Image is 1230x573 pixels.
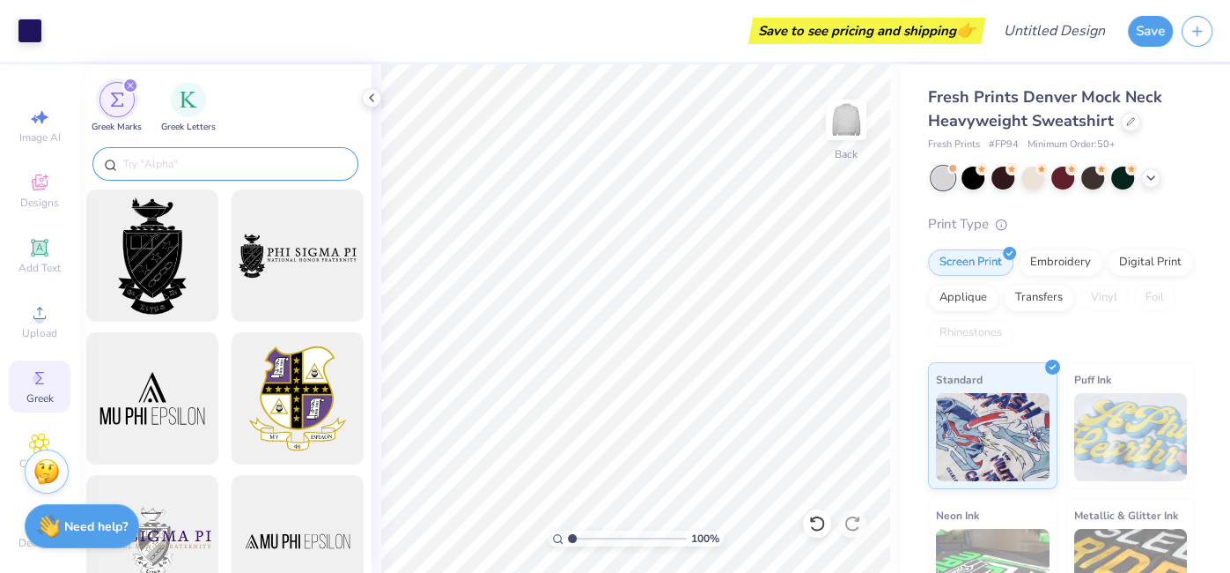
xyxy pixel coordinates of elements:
[9,457,70,485] span: Clipart & logos
[18,261,61,275] span: Add Text
[956,19,976,41] span: 👉
[19,130,61,145] span: Image AI
[64,518,128,535] strong: Need help?
[1079,285,1129,311] div: Vinyl
[92,82,142,134] button: filter button
[1027,138,1116,153] span: Minimum Order: 50 +
[928,86,1162,131] span: Fresh Prints Denver Mock Neck Heavyweight Sweatshirt
[936,393,1050,481] img: Standard
[928,214,1195,234] div: Print Type
[110,93,124,107] img: Greek Marks Image
[26,391,54,406] span: Greek
[990,13,1119,48] input: Untitled Design
[753,18,981,44] div: Save to see pricing and shipping
[92,121,142,134] span: Greek Marks
[835,146,858,162] div: Back
[691,531,719,547] span: 100 %
[122,155,347,173] input: Try "Alpha"
[928,249,1013,276] div: Screen Print
[161,82,216,134] button: filter button
[1074,393,1188,481] img: Puff Ink
[936,370,983,389] span: Standard
[936,506,979,525] span: Neon Ink
[1134,285,1175,311] div: Foil
[1074,370,1111,389] span: Puff Ink
[18,536,61,550] span: Decorate
[1128,16,1173,47] button: Save
[1019,249,1102,276] div: Embroidery
[161,82,216,134] div: filter for Greek Letters
[22,326,57,340] span: Upload
[92,82,142,134] div: filter for Greek Marks
[1108,249,1193,276] div: Digital Print
[161,121,216,134] span: Greek Letters
[180,91,197,108] img: Greek Letters Image
[989,138,1019,153] span: # FP94
[928,138,980,153] span: Fresh Prints
[829,102,864,138] img: Back
[1004,285,1074,311] div: Transfers
[928,320,1013,346] div: Rhinestones
[928,285,998,311] div: Applique
[20,196,59,210] span: Designs
[1074,506,1178,525] span: Metallic & Glitter Ink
